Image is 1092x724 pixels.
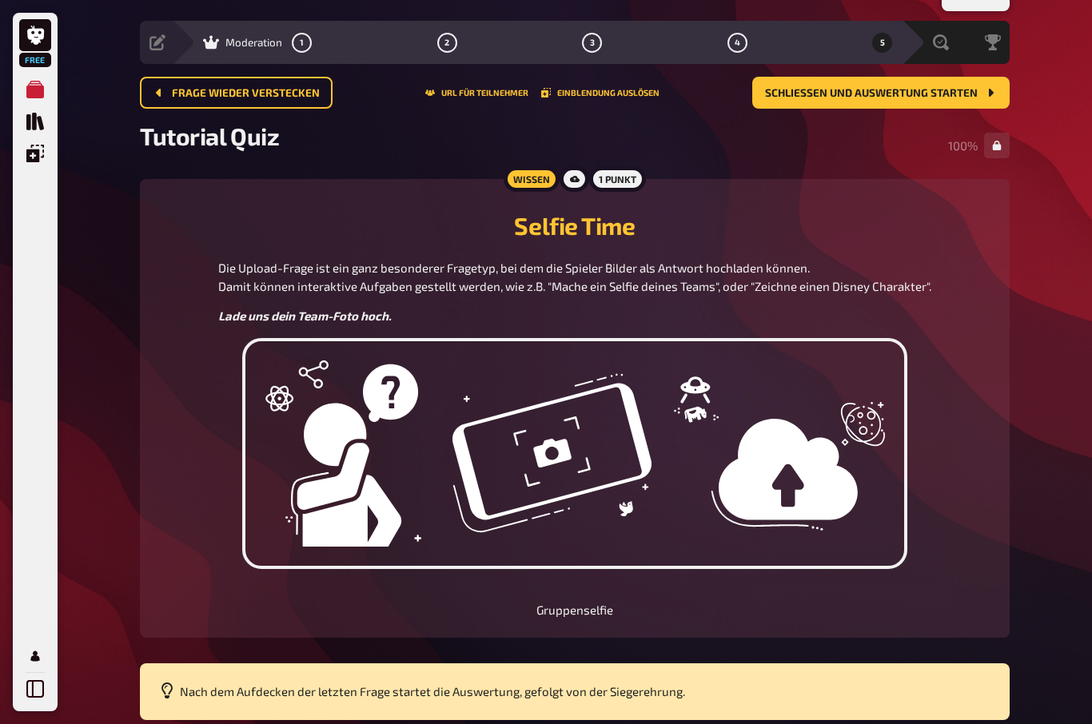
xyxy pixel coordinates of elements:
span: Frage wieder verstecken [172,88,320,99]
span: Free [21,55,50,65]
span: Schließen und Auswertung starten [765,88,978,99]
span: Tutorial Quiz [140,121,279,150]
img: upload [242,338,907,569]
span: Die Upload-Frage ist ein ganz besonderer Fragetyp, bei dem die Spieler Bilder als Antwort hochlad... [218,261,931,293]
span: 1 [300,38,304,47]
span: Lade uns dein Team-Foto hoch. [218,308,392,323]
div: 1 Punkt [589,166,646,192]
span: 100 % [948,138,978,153]
span: 3 [590,38,595,47]
h2: Selfie Time [159,211,990,240]
span: Moderation [225,36,282,49]
a: Einblendungen [19,137,51,169]
button: Frage wieder verstecken [140,77,333,109]
button: 3 [580,30,605,55]
button: URL für Teilnehmer [425,88,528,97]
span: 4 [735,38,740,47]
a: Quiz Sammlung [19,105,51,137]
button: 5 [870,30,895,55]
span: Nach dem Aufdecken der letzten Frage startet die Auswertung, gefolgt von der Siegerehrung. [180,684,685,698]
span: 5 [880,38,885,47]
a: Meine Quizze [19,74,51,105]
a: Mein Konto [19,640,51,672]
button: Schließen und Auswertung starten [752,77,1010,109]
span: 2 [444,38,449,47]
div: Wissen [504,166,560,192]
button: 1 [289,30,315,55]
button: 2 [434,30,460,55]
button: 4 [724,30,750,55]
p: Gruppenselfie [159,601,990,619]
button: Einblendung auslösen [541,88,660,97]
